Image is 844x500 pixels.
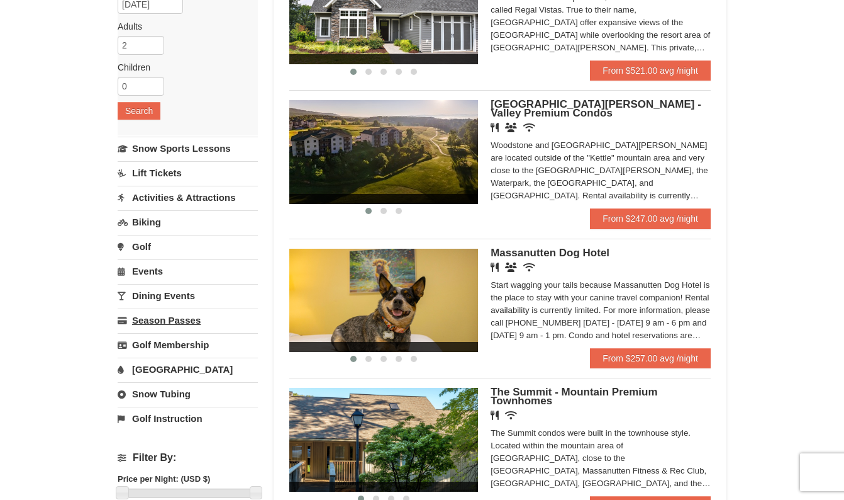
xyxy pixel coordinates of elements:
a: Snow Tubing [118,382,258,406]
a: Lift Tickets [118,161,258,185]
i: Wireless Internet (free) [523,123,535,132]
a: From $521.00 avg /night [590,60,711,81]
label: Children [118,61,248,74]
a: Season Passes [118,309,258,332]
a: From $257.00 avg /night [590,348,711,368]
a: Biking [118,210,258,234]
span: Massanutten Dog Hotel [491,247,609,259]
label: Adults [118,20,248,33]
a: Snow Sports Lessons [118,137,258,160]
i: Restaurant [491,411,499,420]
strong: Price per Night: (USD $) [118,474,210,484]
i: Wireless Internet (free) [505,411,517,420]
div: Start wagging your tails because Massanutten Dog Hotel is the place to stay with your canine trav... [491,279,711,342]
i: Banquet Facilities [505,263,517,272]
a: Golf Instruction [118,407,258,430]
a: From $247.00 avg /night [590,208,711,229]
i: Restaurant [491,123,499,132]
span: [GEOGRAPHIC_DATA][PERSON_NAME] - Valley Premium Condos [491,98,701,119]
a: [GEOGRAPHIC_DATA] [118,358,258,381]
h4: Filter By: [118,452,258,463]
a: Activities & Attractions [118,186,258,209]
i: Restaurant [491,263,499,272]
div: The Summit condos were built in the townhouse style. Located within the mountain area of [GEOGRAP... [491,427,711,490]
i: Wireless Internet (free) [523,263,535,272]
span: The Summit - Mountain Premium Townhomes [491,386,657,407]
a: Dining Events [118,284,258,307]
button: Search [118,102,160,120]
a: Golf Membership [118,333,258,356]
div: Woodstone and [GEOGRAPHIC_DATA][PERSON_NAME] are located outside of the "Kettle" mountain area an... [491,139,711,202]
a: Golf [118,235,258,258]
i: Banquet Facilities [505,123,517,132]
a: Events [118,259,258,283]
